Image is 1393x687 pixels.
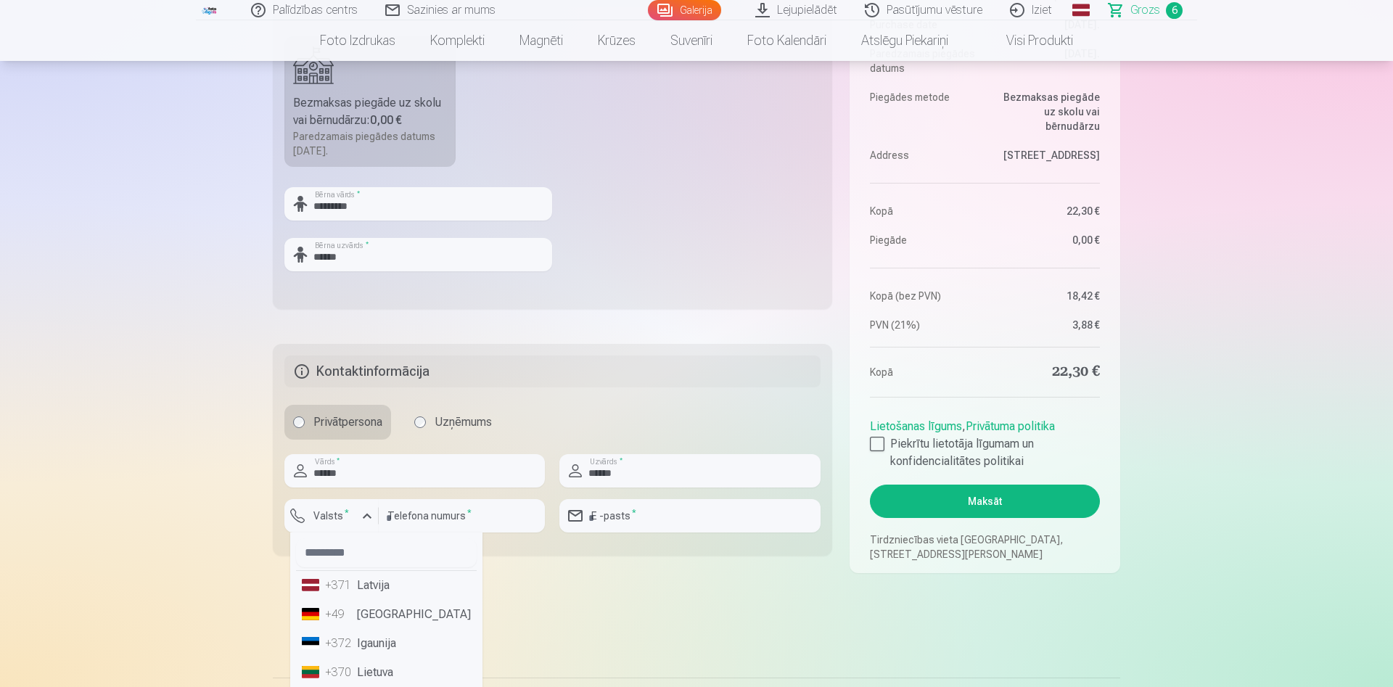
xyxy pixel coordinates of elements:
a: Lietošanas līgums [870,419,962,433]
dt: Address [870,148,978,163]
a: Suvenīri [653,20,730,61]
div: +49 [325,606,354,623]
p: Tirdzniecības vieta [GEOGRAPHIC_DATA], [STREET_ADDRESS][PERSON_NAME] [870,532,1100,561]
a: Atslēgu piekariņi [844,20,966,61]
a: Visi produkti [966,20,1090,61]
a: Krūzes [580,20,653,61]
label: Piekrītu lietotāja līgumam un konfidencialitātes politikai [870,435,1100,470]
a: Privātuma politika [966,419,1055,433]
li: Igaunija [296,629,477,658]
h5: Kontaktinformācija [284,355,821,387]
label: Privātpersona [284,405,391,440]
input: Privātpersona [293,416,305,428]
div: , [870,412,1100,470]
dt: Piegāde [870,233,978,247]
dt: Kopā (bez PVN) [870,289,978,303]
div: +372 [325,635,354,652]
dd: 3,88 € [992,318,1100,332]
label: Uzņēmums [406,405,501,440]
label: Valsts [308,509,355,523]
a: Komplekti [413,20,502,61]
dt: Piegādes metode [870,90,978,133]
img: /fa1 [202,6,218,15]
dd: 22,30 € [992,204,1100,218]
dt: Kopā [870,362,978,382]
div: Paredzamais piegādes datums [DATE]. [293,129,447,158]
dd: 0,00 € [992,233,1100,247]
dd: 22,30 € [992,362,1100,382]
b: 0,00 € [370,113,402,127]
li: Latvija [296,571,477,600]
button: Valsts* [284,499,379,532]
button: Maksāt [870,485,1100,518]
dd: Bezmaksas piegāde uz skolu vai bērnudārzu [992,90,1100,133]
a: Foto izdrukas [303,20,413,61]
div: +371 [325,577,354,594]
dd: [STREET_ADDRESS] [992,148,1100,163]
dt: PVN (21%) [870,318,978,332]
div: Bezmaksas piegāde uz skolu vai bērnudārzu : [293,94,447,129]
a: Foto kalendāri [730,20,844,61]
div: +370 [325,664,354,681]
dt: Kopā [870,204,978,218]
input: Uzņēmums [414,416,426,428]
a: Magnēti [502,20,580,61]
li: Lietuva [296,658,477,687]
li: [GEOGRAPHIC_DATA] [296,600,477,629]
dd: 18,42 € [992,289,1100,303]
span: 6 [1166,2,1183,19]
span: Grozs [1130,1,1160,19]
